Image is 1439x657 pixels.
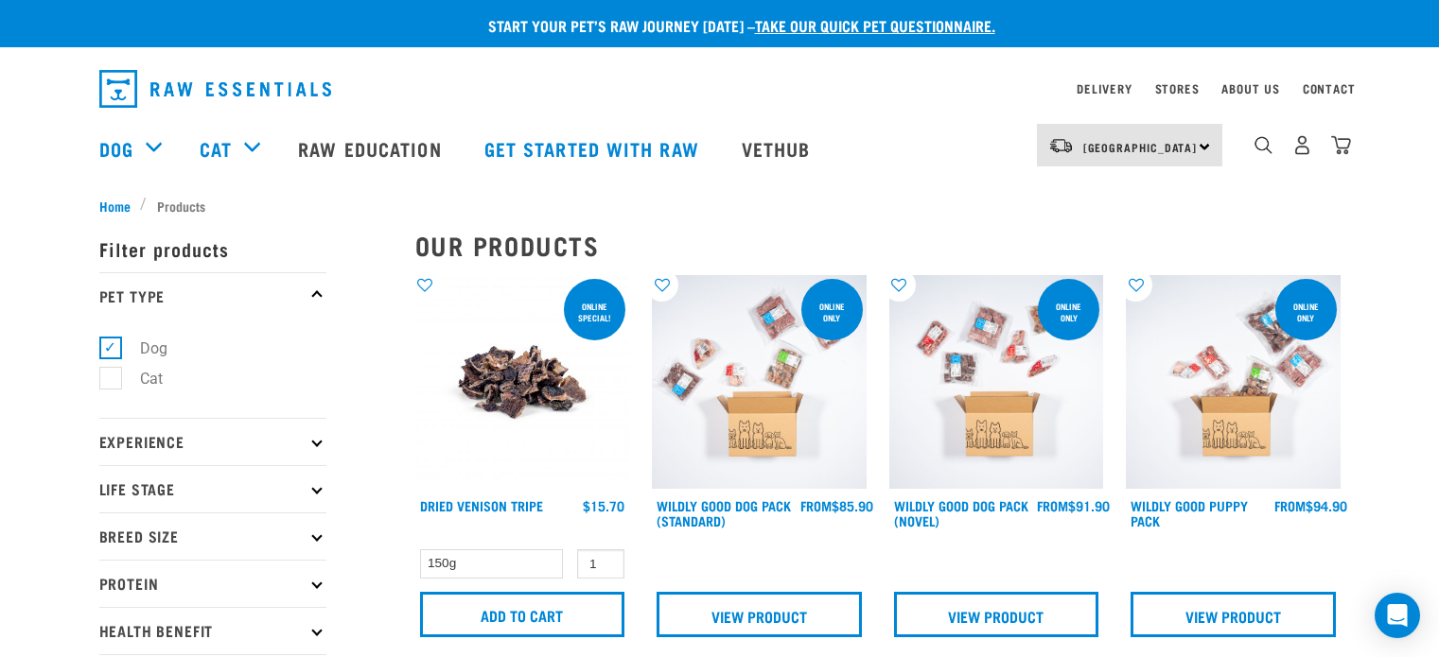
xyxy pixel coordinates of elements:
[564,292,625,332] div: ONLINE SPECIAL!
[1083,144,1198,150] span: [GEOGRAPHIC_DATA]
[110,367,170,390] label: Cat
[99,272,326,320] p: Pet Type
[1255,136,1272,154] img: home-icon-1@2x.png
[800,502,832,509] span: FROM
[84,62,1356,115] nav: dropdown navigation
[99,134,133,163] a: Dog
[99,560,326,607] p: Protein
[415,275,630,490] img: Dried Vension Tripe 1691
[279,111,465,186] a: Raw Education
[99,607,326,654] p: Health Benefit
[801,292,863,332] div: Online Only
[1221,85,1279,92] a: About Us
[1155,85,1200,92] a: Stores
[465,111,723,186] a: Get started with Raw
[1274,498,1347,513] div: $94.90
[657,592,862,637] a: View Product
[1048,137,1074,154] img: van-moving.png
[652,275,867,490] img: Dog 0 2sec
[1292,135,1312,155] img: user.png
[420,502,543,509] a: Dried Venison Tripe
[1038,292,1099,332] div: Online Only
[99,196,1341,216] nav: breadcrumbs
[200,134,232,163] a: Cat
[1037,502,1068,509] span: FROM
[577,549,624,579] input: 1
[99,225,326,272] p: Filter products
[657,502,791,524] a: Wildly Good Dog Pack (Standard)
[1037,498,1110,513] div: $91.90
[583,498,624,513] div: $15.70
[1375,593,1420,638] div: Open Intercom Messenger
[723,111,834,186] a: Vethub
[1126,275,1341,490] img: Puppy 0 2sec
[894,502,1028,524] a: Wildly Good Dog Pack (Novel)
[755,21,995,29] a: take our quick pet questionnaire.
[99,196,141,216] a: Home
[420,592,625,637] input: Add to cart
[800,498,873,513] div: $85.90
[1131,592,1336,637] a: View Product
[99,418,326,465] p: Experience
[1303,85,1356,92] a: Contact
[99,196,131,216] span: Home
[1077,85,1132,92] a: Delivery
[1275,292,1337,332] div: Online Only
[99,70,331,108] img: Raw Essentials Logo
[1331,135,1351,155] img: home-icon@2x.png
[1274,502,1306,509] span: FROM
[889,275,1104,490] img: Dog Novel 0 2sec
[99,512,326,560] p: Breed Size
[894,592,1099,637] a: View Product
[99,465,326,512] p: Life Stage
[110,337,175,360] label: Dog
[1131,502,1248,524] a: Wildly Good Puppy Pack
[415,231,1341,260] h2: Our Products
